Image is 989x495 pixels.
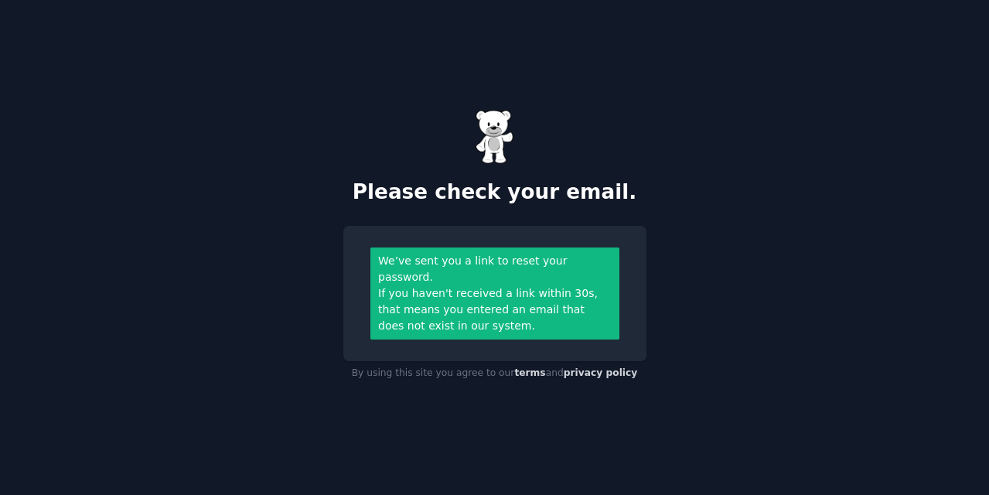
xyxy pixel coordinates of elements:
[514,367,545,378] a: terms
[378,285,611,334] div: If you haven't received a link within 30s, that means you entered an email that does not exist in...
[343,180,646,205] h2: Please check your email.
[343,361,646,386] div: By using this site you agree to our and
[564,367,638,378] a: privacy policy
[378,253,611,285] div: We’ve sent you a link to reset your password.
[476,110,514,164] img: Gummy Bear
